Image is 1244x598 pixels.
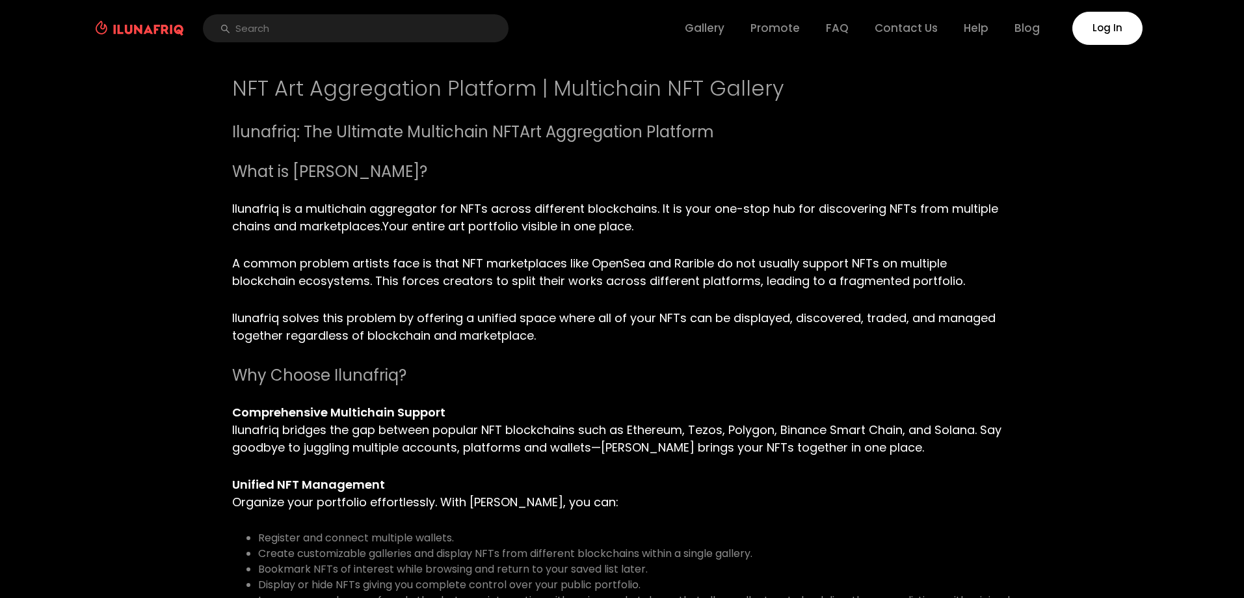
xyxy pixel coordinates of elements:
[203,14,509,42] input: Search
[826,20,849,36] a: FAQ
[232,422,1001,455] span: Ilunafriq bridges the gap between popular NFT blockchains such as Ethereum, Tezos, Polygon, Binan...
[232,255,965,289] span: A common problem artists face is that NFT marketplaces like OpenSea and Rarible do not usually su...
[232,364,406,386] span: Why Choose Ilunafriq?
[232,310,996,344] span: Ilunafriq solves this problem by offering a unified space where all of your NFTs can be displayed...
[232,404,445,420] b: Comprehensive Multichain Support
[232,161,427,182] b: What is [PERSON_NAME]?
[232,121,714,143] b: Ilunafriq: The Ultimate Multichain NFTArt Aggregation Platform
[1072,12,1143,45] a: Log In
[258,562,648,577] span: Bookmark NFTs of interest while browsing and return to your saved list later.
[232,476,385,493] b: Unified NFT Management
[232,494,618,510] span: Organize your portfolio effortlessly. With [PERSON_NAME], you can:
[232,200,998,234] span: Ilunafriq is a multichain aggregator for NFTs across different blockchains. It is your one-stop h...
[875,20,938,36] a: Contact Us
[750,20,800,36] a: Promote
[258,530,454,545] span: Register and connect multiple wallets.
[1014,20,1040,36] a: Blog
[232,73,1012,104] h1: NFT Art Aggregation Platform | Multichain NFT Gallery
[685,20,724,36] a: Gallery
[96,21,183,36] img: logo ilunafriq
[964,20,988,36] a: Help
[258,577,641,592] span: Display or hide NFTs giving you complete control over your public portfolio.
[258,546,752,561] span: Create customizable galleries and display NFTs from different blockchains within a single gallery.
